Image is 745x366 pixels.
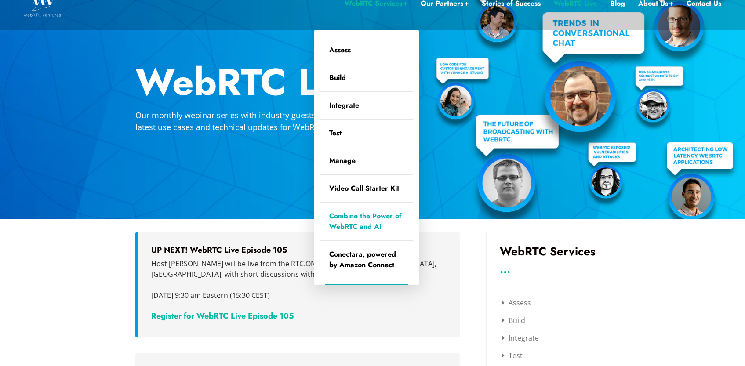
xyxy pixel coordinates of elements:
[320,64,413,91] a: Build
[320,241,413,279] a: Conectara, powered by Amazon Connect
[151,245,447,255] h5: UP NEXT! WebRTC Live Episode 105
[135,63,610,101] h2: WebRTC Live.
[320,36,413,64] a: Assess
[320,175,413,202] a: Video Call Starter Kit
[320,147,413,174] a: Manage
[502,333,539,343] a: Integrate
[500,246,596,257] h3: WebRTC Services
[502,351,523,360] a: Test
[320,92,413,119] a: Integrate
[500,266,596,272] h3: ...
[135,109,373,133] p: Our monthly webinar series with industry guests about the latest use cases and technical updates ...
[320,120,413,147] a: Test
[502,298,531,308] a: Assess
[502,315,525,325] a: Build
[135,232,460,337] div: Host [PERSON_NAME] will be live from the RTC.ON conference in [GEOGRAPHIC_DATA], [GEOGRAPHIC_DATA...
[151,310,294,322] a: Register for WebRTC Live Episode 105
[320,203,413,240] a: Combine the Power of WebRTC and AI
